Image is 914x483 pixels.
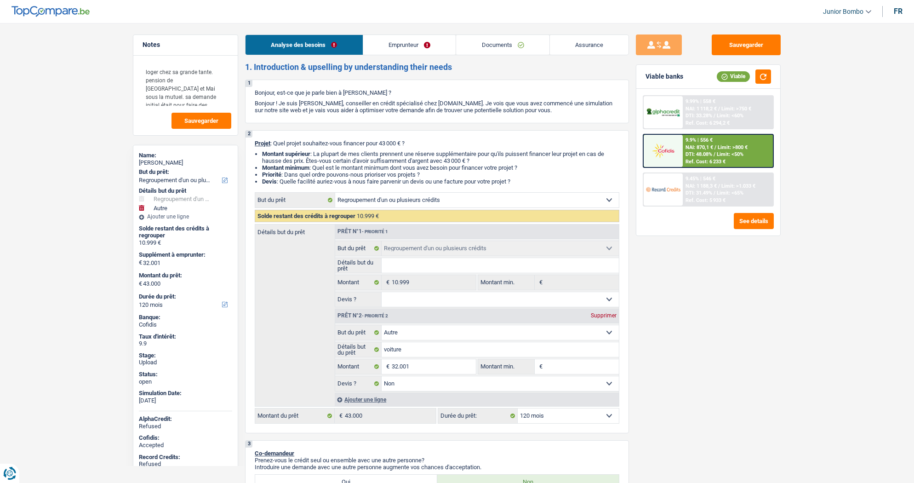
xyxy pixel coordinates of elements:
li: : Dans quel ordre pouvons-nous prioriser vos projets ? [262,171,619,178]
div: Ref. Cost: 5 933 € [685,197,725,203]
strong: Priorité [262,171,281,178]
span: € [382,275,392,290]
a: Documents [456,35,549,55]
div: 9.9 [139,340,232,347]
label: Durée du prêt: [139,293,230,300]
span: - Priorité 2 [362,313,388,318]
label: But du prêt [335,325,382,340]
button: Sauvegarder [171,113,231,129]
label: But du prêt [255,193,335,207]
span: NAI: 1 118,2 € [685,106,717,112]
span: DTI: 33.28% [685,113,712,119]
label: Montant du prêt [255,408,335,423]
a: Assurance [550,35,629,55]
div: Upload [139,359,232,366]
span: Limit: >1.033 € [721,183,755,189]
p: Prenez-vous le crédit seul ou ensemble avec une autre personne? [255,457,619,464]
label: Montant [335,275,382,290]
div: [PERSON_NAME] [139,159,232,167]
span: Limit: >800 € [718,144,748,150]
div: Supprimer [588,313,619,318]
span: / [714,113,715,119]
div: Viable banks [646,73,683,80]
label: Supplément à emprunter: [139,251,230,259]
span: / [714,190,715,196]
div: Prêt n°2 [335,313,390,319]
span: € [535,359,545,374]
div: Status: [139,371,232,378]
span: Junior Bombo [823,8,863,16]
div: Prêt n°1 [335,229,390,235]
span: € [335,408,345,423]
span: DTI: 48.08% [685,151,712,157]
div: Taux d'intérêt: [139,333,232,340]
span: Limit: <65% [717,190,743,196]
div: open [139,378,232,385]
div: Ajouter une ligne [139,213,232,220]
div: Cofidis [139,321,232,328]
li: : Quelle facilité auriez-vous à nous faire parvenir un devis ou une facture pour votre projet ? [262,178,619,185]
span: / [714,144,716,150]
span: / [714,151,715,157]
label: Détails but du prêt [335,342,382,357]
img: Cofidis [646,142,680,159]
div: 9.9% | 556 € [685,137,713,143]
p: Bonjour ! Je suis [PERSON_NAME], conseiller en crédit spécialisé chez [DOMAIN_NAME]. Je vois que ... [255,100,619,114]
div: Ref. Cost: 6 294,2 € [685,120,730,126]
img: TopCompare Logo [11,6,90,17]
span: Limit: <60% [717,113,743,119]
div: Détails but du prêt [139,187,232,195]
span: Devis [262,178,277,185]
label: Montant min. [478,275,534,290]
span: € [139,259,142,266]
span: / [718,183,720,189]
span: Projet [255,140,270,147]
p: : Quel projet souhaitez-vous financer pour 43 000 € ? [255,140,619,147]
label: Durée du prêt: [438,408,518,423]
div: Cofidis: [139,434,232,442]
div: Stage: [139,352,232,359]
label: Montant min. [478,359,534,374]
label: But du prêt: [139,168,230,176]
div: Banque: [139,314,232,321]
p: Bonjour, est-ce que je parle bien à [PERSON_NAME] ? [255,89,619,96]
div: Viable [717,71,750,81]
div: 9.99% | 558 € [685,98,715,104]
strong: Montant supérieur [262,150,310,157]
label: Détails but du prêt [335,258,382,273]
span: NAI: 1 188,3 € [685,183,717,189]
span: 10.999 € [357,213,379,219]
a: Analyse des besoins [246,35,363,55]
img: Record Credits [646,181,680,198]
div: Record Credits: [139,454,232,461]
li: : La plupart de mes clients prennent une réserve supplémentaire pour qu'ils puissent financer leu... [262,150,619,164]
a: Emprunteur [363,35,456,55]
a: Junior Bombo [816,4,871,19]
label: Montant [335,359,382,374]
span: Solde restant des crédits à regrouper [257,213,355,219]
span: € [382,359,392,374]
label: Devis ? [335,292,382,307]
p: Introduire une demande avec une autre personne augmente vos chances d'acceptation. [255,464,619,471]
div: Refused [139,423,232,430]
div: Ref. Cost: 6 233 € [685,159,725,165]
span: Limit: <50% [717,151,743,157]
div: fr [894,7,903,16]
div: Simulation Date: [139,390,232,397]
div: Accepted [139,442,232,449]
h2: 1. Introduction & upselling by understanding their needs [245,62,629,72]
span: DTI: 31.49% [685,190,712,196]
span: € [139,280,142,287]
div: Solde restant des crédits à regrouper [139,225,232,239]
label: But du prêt [335,241,382,256]
span: Limit: >750 € [721,106,751,112]
span: Co-demandeur [255,450,294,457]
strong: Montant minimum [262,164,309,171]
div: [DATE] [139,397,232,404]
div: 9.45% | 546 € [685,176,715,182]
div: 3 [246,441,252,448]
div: Refused [139,460,232,468]
button: See details [734,213,774,229]
div: 1 [246,80,252,87]
button: Sauvegarder [712,34,781,55]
